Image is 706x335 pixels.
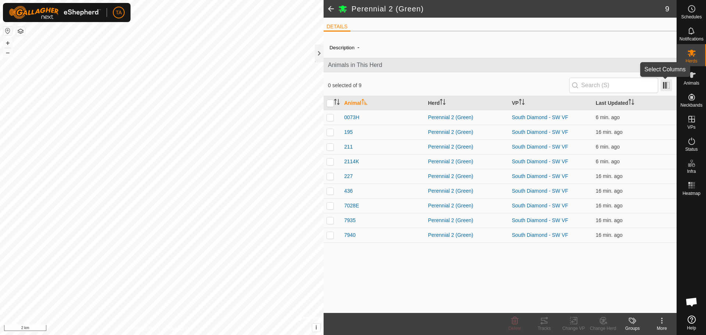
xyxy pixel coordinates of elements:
span: 0 selected of 9 [328,82,569,89]
div: Perennial 2 (Green) [428,128,506,136]
div: Perennial 2 (Green) [428,158,506,165]
span: 7940 [344,231,356,239]
span: 211 [344,143,353,151]
span: Heatmap [682,191,700,196]
a: South Diamond - SW VF [512,158,568,164]
p-sorticon: Activate to sort [519,100,525,106]
span: Herds [685,59,697,63]
div: Open chat [681,291,703,313]
button: – [3,48,12,57]
a: South Diamond - SW VF [512,232,568,238]
span: Delete [509,326,521,331]
button: + [3,39,12,47]
div: Groups [618,325,647,332]
span: 9 [665,3,669,14]
a: South Diamond - SW VF [512,129,568,135]
span: i [315,324,317,331]
span: 0073H [344,114,359,121]
th: Last Updated [593,96,677,110]
span: Oct 1, 2025, 9:31 AM [596,203,623,209]
span: Oct 1, 2025, 9:31 AM [596,129,623,135]
th: Animal [341,96,425,110]
div: Change VP [559,325,588,332]
span: 7028E [344,202,359,210]
span: Oct 1, 2025, 9:41 AM [596,158,620,164]
span: - [354,41,362,53]
p-sorticon: Activate to sort [361,100,367,106]
input: Search (S) [569,78,658,93]
span: Oct 1, 2025, 9:31 AM [596,217,623,223]
button: Reset Map [3,26,12,35]
button: Map Layers [16,27,25,36]
a: South Diamond - SW VF [512,114,568,120]
div: Perennial 2 (Green) [428,187,506,195]
button: i [312,324,320,332]
span: Oct 1, 2025, 9:31 AM [596,232,623,238]
span: Notifications [680,37,703,41]
a: Help [677,313,706,333]
div: Perennial 2 (Green) [428,143,506,151]
a: South Diamond - SW VF [512,188,568,194]
span: 7935 [344,217,356,224]
div: Perennial 2 (Green) [428,231,506,239]
img: Gallagher Logo [9,6,101,19]
span: Animals [684,81,699,85]
th: VP [509,96,593,110]
p-sorticon: Activate to sort [628,100,634,106]
span: 195 [344,128,353,136]
span: 436 [344,187,353,195]
span: VPs [687,125,695,129]
span: Oct 1, 2025, 9:41 AM [596,114,620,120]
th: Herd [425,96,509,110]
div: Tracks [529,325,559,332]
div: Perennial 2 (Green) [428,114,506,121]
a: South Diamond - SW VF [512,203,568,209]
a: South Diamond - SW VF [512,173,568,179]
span: Status [685,147,698,152]
a: South Diamond - SW VF [512,144,568,150]
h2: Perennial 2 (Green) [352,4,665,13]
p-sorticon: Activate to sort [440,100,446,106]
span: 2114K [344,158,359,165]
span: TA [116,9,122,17]
a: Contact Us [169,325,191,332]
span: Neckbands [680,103,702,107]
a: South Diamond - SW VF [512,217,568,223]
span: Schedules [681,15,702,19]
span: Oct 1, 2025, 9:31 AM [596,173,623,179]
div: Change Herd [588,325,618,332]
span: 227 [344,172,353,180]
span: Animals in This Herd [328,61,672,70]
span: Help [687,326,696,330]
a: Privacy Policy [133,325,160,332]
div: Perennial 2 (Green) [428,172,506,180]
div: Perennial 2 (Green) [428,202,506,210]
p-sorticon: Activate to sort [334,100,340,106]
label: Description [329,45,354,50]
span: Oct 1, 2025, 9:41 AM [596,144,620,150]
li: DETAILS [324,23,350,32]
span: Oct 1, 2025, 9:31 AM [596,188,623,194]
span: Infra [687,169,696,174]
div: More [647,325,677,332]
div: Perennial 2 (Green) [428,217,506,224]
